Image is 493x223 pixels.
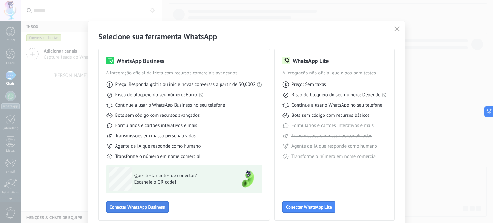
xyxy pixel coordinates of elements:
[106,70,262,76] span: A integração oficial da Meta com recursos comerciais avançados
[117,57,165,65] h3: WhatsApp Business
[115,81,255,88] span: Preço: Responda grátis ou inicie novas conversas a partir de $0,0002
[291,143,377,150] span: Agente de IA que responde como humano
[291,153,377,160] span: Transforme o número em nome comercial
[134,173,228,179] span: Quer testar antes de conectar?
[282,70,387,76] span: A integração não oficial que é boa para testes
[115,112,200,119] span: Bots sem código com recursos avançados
[115,143,201,150] span: Agente de IA que responde como humano
[291,102,382,108] span: Continue a usar o WhatsApp no seu telefone
[282,201,335,213] button: Conectar WhatsApp Lite
[286,205,332,209] span: Conectar WhatsApp Lite
[291,92,381,98] span: Risco de bloqueio do seu número: Depende
[115,133,196,139] span: Transmissões em massa personalizadas
[115,92,197,98] span: Risco de bloqueio do seu número: Baixo
[293,57,329,65] h3: WhatsApp Lite
[236,167,259,191] img: green-phone.png
[291,133,372,139] span: Transmissões em massa personalizadas
[291,112,369,119] span: Bots sem código com recursos básicos
[115,102,225,108] span: Continue a usar o WhatsApp Business no seu telefone
[106,201,169,213] button: Conectar WhatsApp Business
[291,81,326,88] span: Preço: Sem taxas
[291,123,374,129] span: Formulários e cartões interativos e mais
[115,153,201,160] span: Transforme o número em nome comercial
[110,205,165,209] span: Conectar WhatsApp Business
[115,123,197,129] span: Formulários e cartões interativos e mais
[134,179,228,185] span: Escaneie o QR code!
[99,31,395,41] h2: Selecione sua ferramenta WhatsApp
